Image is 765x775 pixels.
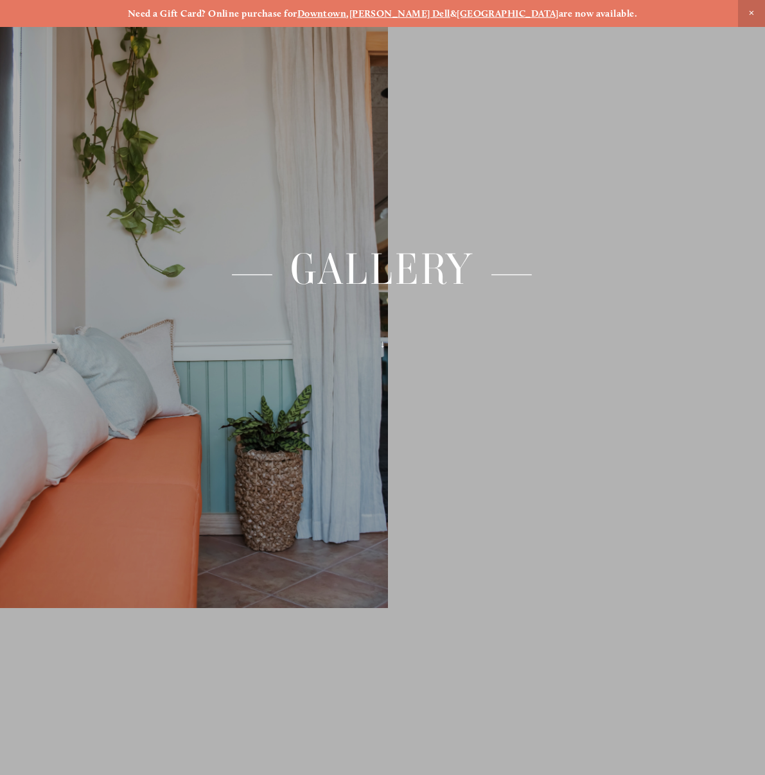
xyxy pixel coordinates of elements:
[346,8,349,19] strong: ,
[297,8,347,19] a: Downtown
[349,8,450,19] a: [PERSON_NAME] Dell
[128,8,297,19] strong: Need a Gift Card? Online purchase for
[559,8,637,19] strong: are now available.
[115,338,651,351] p: ↓
[457,8,559,19] a: [GEOGRAPHIC_DATA]
[229,241,536,297] span: — Gallery —
[450,8,457,19] strong: &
